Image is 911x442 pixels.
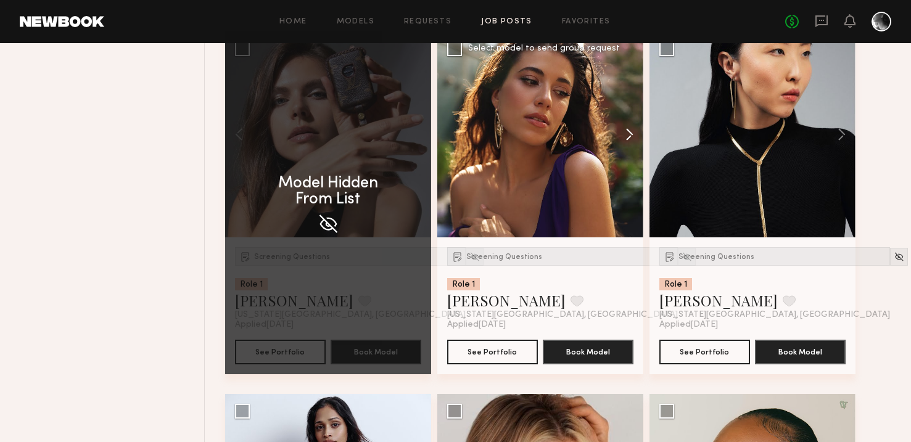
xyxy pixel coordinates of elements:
button: See Portfolio [659,340,750,364]
span: Screening Questions [678,253,754,261]
div: Role 1 [447,278,480,290]
a: Requests [404,18,451,26]
a: Home [279,18,307,26]
button: See Portfolio [447,340,538,364]
div: Select model to send group request [468,44,620,53]
button: Book Model [755,340,846,364]
a: Book Model [543,346,633,356]
span: Screening Questions [466,253,542,261]
img: Submission Icon [451,250,464,263]
p: Model Hidden From List [278,176,378,208]
a: Favorites [562,18,611,26]
div: Applied [DATE] [659,320,846,330]
img: Hiding Model [317,213,339,235]
a: Book Model [755,346,846,356]
a: Models [337,18,374,26]
span: [US_STATE][GEOGRAPHIC_DATA], [GEOGRAPHIC_DATA] [447,310,678,320]
span: [US_STATE][GEOGRAPHIC_DATA], [GEOGRAPHIC_DATA] [659,310,890,320]
a: Job Posts [481,18,532,26]
img: Unhide Model [894,252,904,262]
a: [PERSON_NAME] [659,290,778,310]
a: [PERSON_NAME] [447,290,566,310]
img: Submission Icon [664,250,676,263]
div: Role 1 [659,278,692,290]
button: Book Model [543,340,633,364]
div: Applied [DATE] [447,320,633,330]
